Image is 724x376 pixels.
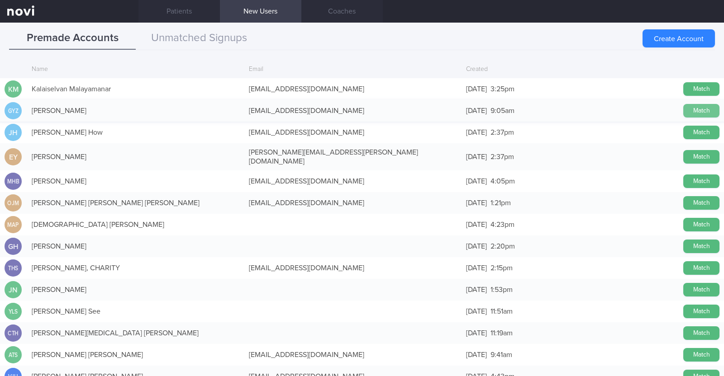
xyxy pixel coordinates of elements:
[466,85,487,93] span: [DATE]
[5,148,22,166] div: EY
[491,107,514,114] span: 9:05am
[136,27,262,50] button: Unmatched Signups
[683,196,719,210] button: Match
[6,216,20,234] div: MAP
[244,259,462,277] div: [EMAIL_ADDRESS][DOMAIN_NAME]
[244,143,462,170] div: [PERSON_NAME][EMAIL_ADDRESS][PERSON_NAME][DOMAIN_NAME]
[5,238,22,255] div: GH
[244,102,462,120] div: [EMAIL_ADDRESS][DOMAIN_NAME]
[683,150,719,164] button: Match
[6,303,20,320] div: YLS
[27,216,244,234] div: [DEMOGRAPHIC_DATA] [PERSON_NAME]
[466,178,487,185] span: [DATE]
[244,80,462,98] div: [EMAIL_ADDRESS][DOMAIN_NAME]
[491,264,513,272] span: 2:15pm
[466,153,487,160] span: [DATE]
[466,308,487,315] span: [DATE]
[27,172,244,190] div: [PERSON_NAME]
[9,27,136,50] button: Premade Accounts
[466,264,487,272] span: [DATE]
[6,173,20,190] div: MHB
[466,129,487,136] span: [DATE]
[5,124,22,141] div: JH
[27,281,244,299] div: [PERSON_NAME]
[491,221,514,228] span: 4:23pm
[27,237,244,255] div: [PERSON_NAME]
[6,346,20,364] div: ATS
[6,194,20,212] div: OJM
[6,259,20,277] div: THS
[27,194,244,212] div: [PERSON_NAME] [PERSON_NAME] [PERSON_NAME]
[466,286,487,293] span: [DATE]
[27,259,244,277] div: [PERSON_NAME], CHARITY
[491,85,514,93] span: 3:25pm
[643,29,715,47] button: Create Account
[466,351,487,358] span: [DATE]
[683,240,719,253] button: Match
[491,286,513,293] span: 1:53pm
[466,329,487,337] span: [DATE]
[683,283,719,296] button: Match
[27,324,244,342] div: [PERSON_NAME][MEDICAL_DATA] [PERSON_NAME]
[27,302,244,320] div: [PERSON_NAME] See
[683,305,719,318] button: Match
[683,326,719,340] button: Match
[491,129,514,136] span: 2:37pm
[683,261,719,275] button: Match
[27,123,244,141] div: [PERSON_NAME] How
[466,221,487,228] span: [DATE]
[491,199,511,207] span: 1:21pm
[683,174,719,188] button: Match
[6,324,20,342] div: CTH
[491,153,514,160] span: 2:37pm
[27,102,244,120] div: [PERSON_NAME]
[27,346,244,364] div: [PERSON_NAME] [PERSON_NAME]
[5,80,22,98] div: KM
[491,178,515,185] span: 4:05pm
[27,80,244,98] div: Kalaiselvan Malayamanar
[462,61,679,78] div: Created
[27,61,244,78] div: Name
[491,243,515,250] span: 2:20pm
[491,329,513,337] span: 11:19am
[244,346,462,364] div: [EMAIL_ADDRESS][DOMAIN_NAME]
[491,308,513,315] span: 11:51am
[5,281,22,299] div: JN
[244,61,462,78] div: Email
[27,148,244,166] div: [PERSON_NAME]
[466,107,487,114] span: [DATE]
[683,126,719,139] button: Match
[683,218,719,231] button: Match
[491,351,512,358] span: 9:41am
[683,348,719,362] button: Match
[683,82,719,96] button: Match
[6,102,20,120] div: gyz
[244,194,462,212] div: [EMAIL_ADDRESS][DOMAIN_NAME]
[466,199,487,207] span: [DATE]
[244,123,462,141] div: [EMAIL_ADDRESS][DOMAIN_NAME]
[466,243,487,250] span: [DATE]
[244,172,462,190] div: [EMAIL_ADDRESS][DOMAIN_NAME]
[683,104,719,117] button: Match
